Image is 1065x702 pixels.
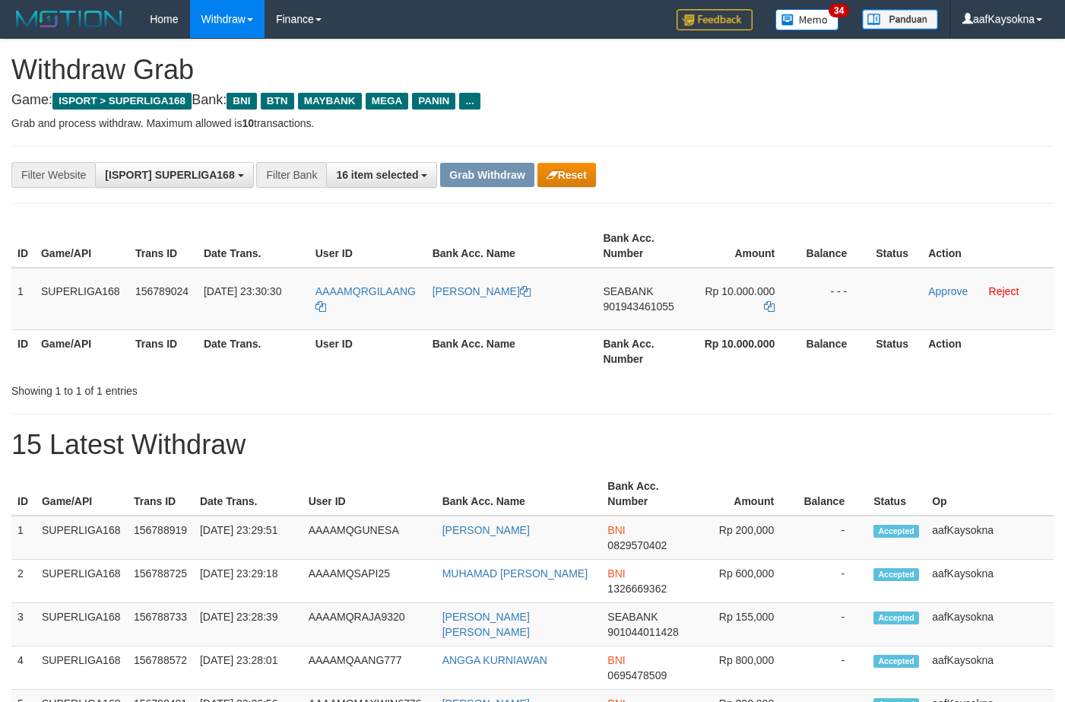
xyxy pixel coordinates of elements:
td: Rp 600,000 [690,560,797,603]
th: Amount [690,472,797,516]
th: Game/API [36,472,128,516]
th: Date Trans. [198,224,309,268]
a: AAAAMQRGILAANG [315,285,416,313]
span: MEGA [366,93,409,110]
span: PANIN [412,93,455,110]
span: SEABANK [607,611,658,623]
td: 156788725 [128,560,194,603]
span: Accepted [873,655,919,668]
span: BNI [607,567,625,580]
td: 1 [11,516,36,560]
span: Rp 10.000.000 [705,285,775,297]
th: Date Trans. [194,472,303,516]
button: Reset [537,163,596,187]
span: [DATE] 23:30:30 [204,285,281,297]
th: Status [867,472,926,516]
div: Showing 1 to 1 of 1 entries [11,377,433,399]
th: Bank Acc. Number [597,224,689,268]
h4: Game: Bank: [11,93,1054,108]
th: Status [870,224,922,268]
span: Copy 0829570402 to clipboard [607,539,667,551]
th: Date Trans. [198,329,309,373]
td: aafKaysokna [926,560,1054,603]
button: [ISPORT] SUPERLIGA168 [95,162,253,188]
td: - [797,516,867,560]
td: 3 [11,603,36,646]
th: Bank Acc. Name [426,224,597,268]
span: ISPORT > SUPERLIGA168 [52,93,192,110]
td: AAAAMQGUNESA [303,516,436,560]
th: Balance [797,224,870,268]
div: Filter Website [11,162,95,188]
td: AAAAMQAANG777 [303,646,436,690]
td: [DATE] 23:29:51 [194,516,303,560]
img: Feedback.jpg [677,9,753,30]
span: BNI [227,93,256,110]
th: Rp 10.000.000 [689,329,797,373]
td: [DATE] 23:29:18 [194,560,303,603]
th: ID [11,224,35,268]
span: MAYBANK [298,93,362,110]
th: ID [11,329,35,373]
span: 156789024 [135,285,189,297]
td: - [797,560,867,603]
span: Copy 0695478509 to clipboard [607,669,667,681]
div: Filter Bank [256,162,326,188]
td: 156788572 [128,646,194,690]
th: User ID [309,329,426,373]
strong: 10 [242,117,254,129]
span: BNI [607,524,625,536]
span: BTN [261,93,294,110]
button: Grab Withdraw [440,163,534,187]
th: Trans ID [128,472,194,516]
th: Balance [797,472,867,516]
td: SUPERLIGA168 [36,603,128,646]
a: Approve [928,285,968,297]
td: 156788733 [128,603,194,646]
td: SUPERLIGA168 [35,268,129,330]
img: MOTION_logo.png [11,8,127,30]
th: Bank Acc. Name [436,472,602,516]
td: AAAAMQRAJA9320 [303,603,436,646]
th: Game/API [35,224,129,268]
td: SUPERLIGA168 [36,560,128,603]
th: Game/API [35,329,129,373]
th: Trans ID [129,329,198,373]
span: [ISPORT] SUPERLIGA168 [105,169,234,181]
button: 16 item selected [326,162,437,188]
th: Trans ID [129,224,198,268]
a: [PERSON_NAME] [PERSON_NAME] [442,611,530,638]
span: Accepted [873,525,919,538]
th: Op [926,472,1054,516]
th: Status [870,329,922,373]
td: aafKaysokna [926,603,1054,646]
th: User ID [309,224,426,268]
span: SEABANK [603,285,653,297]
a: [PERSON_NAME] [433,285,531,297]
a: Reject [989,285,1019,297]
th: Amount [689,224,797,268]
td: aafKaysokna [926,646,1054,690]
td: [DATE] 23:28:39 [194,603,303,646]
span: 16 item selected [336,169,418,181]
a: MUHAMAD [PERSON_NAME] [442,567,588,580]
a: Copy 10000000 to clipboard [764,300,775,313]
span: AAAAMQRGILAANG [315,285,416,297]
th: Action [922,329,1054,373]
span: Copy 901044011428 to clipboard [607,626,678,638]
a: [PERSON_NAME] [442,524,530,536]
td: 2 [11,560,36,603]
span: BNI [607,654,625,666]
th: Balance [797,329,870,373]
th: User ID [303,472,436,516]
a: ANGGA KURNIAWAN [442,654,547,666]
td: AAAAMQSAPI25 [303,560,436,603]
span: 34 [829,4,849,17]
td: - [797,603,867,646]
p: Grab and process withdraw. Maximum allowed is transactions. [11,116,1054,131]
td: SUPERLIGA168 [36,516,128,560]
img: Button%20Memo.svg [775,9,839,30]
td: SUPERLIGA168 [36,646,128,690]
span: Copy 1326669362 to clipboard [607,583,667,595]
td: Rp 200,000 [690,516,797,560]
